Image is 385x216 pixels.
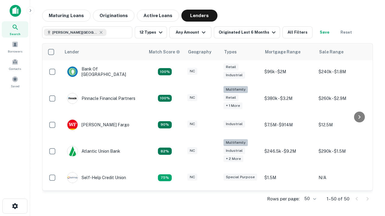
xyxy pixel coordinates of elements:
img: picture [67,120,78,130]
div: Retail [223,94,239,101]
span: Contacts [9,66,21,71]
td: $290k - $1.5M [316,136,370,166]
button: Originations [93,10,134,22]
div: Pinnacle Financial Partners [67,93,135,104]
div: Multifamily [223,86,248,93]
div: NC [187,68,197,75]
div: Self-help Credit Union [67,172,126,183]
div: Matching Properties: 11, hasApolloMatch: undefined [158,148,172,155]
h6: Match Score [149,49,179,55]
a: Saved [2,73,28,90]
div: Matching Properties: 14, hasApolloMatch: undefined [158,68,172,75]
div: Sale Range [319,48,343,55]
p: 1–50 of 50 [327,195,350,202]
div: + 1 more [223,102,242,109]
div: Originated Last 6 Months [219,29,277,36]
th: Geography [184,43,220,60]
img: capitalize-icon.png [10,5,21,17]
a: Borrowers [2,39,28,55]
td: $240k - $1.8M [316,60,370,83]
div: NC [187,94,197,101]
div: Retail [223,64,239,70]
a: Contacts [2,56,28,72]
div: Lender [65,48,79,55]
span: Search [10,31,20,36]
div: Capitalize uses an advanced AI algorithm to match your search with the best lender. The match sco... [149,49,180,55]
td: $246.5k - $9.2M [261,136,316,166]
div: Mortgage Range [265,48,300,55]
div: Types [224,48,237,55]
div: Atlantic Union Bank [67,146,120,157]
div: Industrial [223,121,245,127]
button: Maturing Loans [42,10,91,22]
img: picture [67,67,78,77]
th: Types [220,43,261,60]
div: Multifamily [223,139,248,146]
a: Search [2,21,28,37]
td: $1.5M [261,166,316,189]
th: Capitalize uses an advanced AI algorithm to match your search with the best lender. The match sco... [145,43,184,60]
div: [PERSON_NAME] Fargo [67,119,129,130]
div: NC [187,174,197,181]
img: picture [67,172,78,183]
td: $96k - $2M [261,60,316,83]
td: $7.5M - $914M [261,113,316,136]
th: Sale Range [316,43,370,60]
img: picture [67,93,78,103]
button: Active Loans [137,10,179,22]
div: NC [187,147,197,154]
p: Rows per page: [267,195,300,202]
button: Any Amount [169,26,211,38]
div: + 2 more [223,155,243,162]
button: Originated Last 6 Months [214,26,280,38]
div: Industrial [223,147,245,154]
span: Saved [11,84,20,88]
button: 12 Types [135,26,167,38]
span: [PERSON_NAME][GEOGRAPHIC_DATA], [GEOGRAPHIC_DATA] [52,30,97,35]
button: All Filters [282,26,313,38]
th: Mortgage Range [261,43,316,60]
iframe: Chat Widget [355,168,385,197]
td: $380k - $3.2M [261,83,316,113]
td: N/A [316,166,370,189]
th: Lender [61,43,145,60]
button: Reset [337,26,356,38]
button: Lenders [181,10,217,22]
img: picture [67,146,78,156]
div: Industrial [223,72,245,79]
div: Matching Properties: 24, hasApolloMatch: undefined [158,95,172,102]
div: Special Purpose [223,174,257,181]
div: Matching Properties: 12, hasApolloMatch: undefined [158,121,172,128]
div: Matching Properties: 10, hasApolloMatch: undefined [158,174,172,181]
td: $260k - $2.9M [316,83,370,113]
div: NC [187,121,197,127]
span: Borrowers [8,49,22,54]
div: Bank Of [GEOGRAPHIC_DATA] [67,66,139,77]
td: $12.5M [316,113,370,136]
div: Geography [188,48,211,55]
button: Save your search to get updates of matches that match your search criteria. [315,26,334,38]
div: 50 [302,194,317,203]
